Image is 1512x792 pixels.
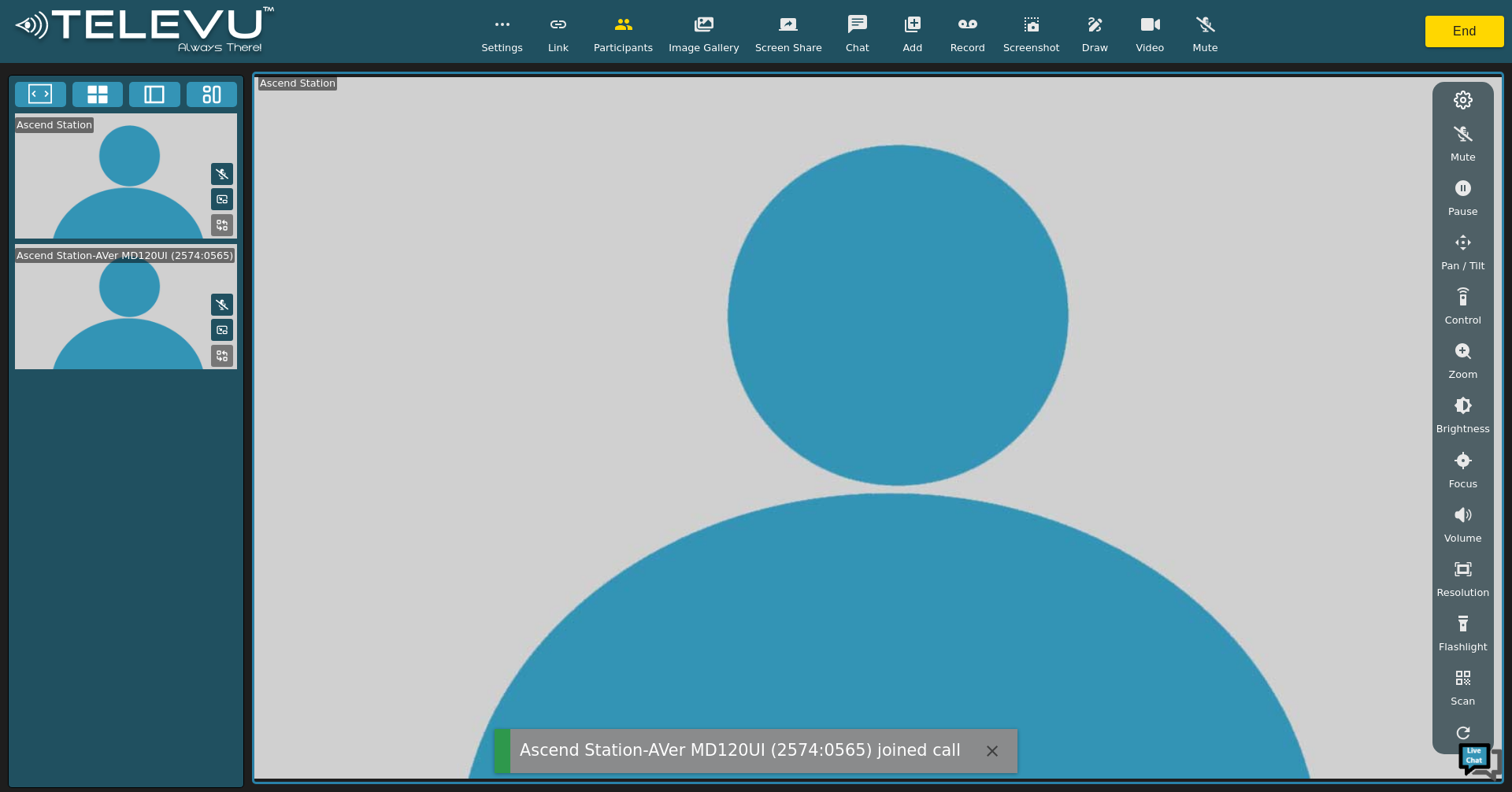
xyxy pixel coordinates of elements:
button: Fullscreen [15,82,66,107]
span: Volume [1444,531,1482,546]
textarea: Type your message and hit 'Enter' [8,430,300,485]
span: Focus [1449,476,1478,491]
button: Mute [211,294,233,316]
span: Chat [846,40,869,55]
button: Picture in Picture [211,319,233,341]
span: Brightness [1436,421,1490,436]
span: Screenshot [1003,40,1060,55]
span: Screen Share [755,40,822,55]
button: Picture in Picture [211,188,233,210]
span: Participants [594,40,653,55]
span: Resolution [1436,585,1489,600]
button: Two Window Medium [129,82,180,107]
button: Three Window Medium [187,82,238,107]
img: logoWhite.png [8,2,281,61]
span: Image Gallery [669,40,739,55]
span: Record [951,40,985,55]
button: Mute [211,163,233,185]
span: Pause [1448,204,1478,219]
div: Ascend Station-AVer MD120UI (2574:0565) [15,248,235,263]
span: Add [903,40,923,55]
span: We're online! [91,198,217,357]
span: Control [1445,313,1481,328]
span: Settings [481,40,523,55]
span: Scan [1451,694,1475,709]
span: Mute [1192,40,1217,55]
img: Chat Widget [1457,737,1504,784]
span: Zoom [1448,367,1477,382]
span: Pan / Tilt [1441,258,1484,273]
button: Replace Feed [211,214,233,236]
button: 4x4 [72,82,124,107]
button: End [1425,16,1504,47]
div: Chat with us now [82,83,265,103]
img: d_736959983_company_1615157101543_736959983 [27,73,66,113]
span: Mute [1451,150,1476,165]
div: Ascend Station-AVer MD120UI (2574:0565) joined call [520,738,961,763]
button: Replace Feed [211,345,233,367]
span: Link [548,40,569,55]
span: Video [1136,40,1165,55]
div: Minimize live chat window [258,8,296,46]
div: Ascend Station [15,117,94,132]
span: Draw [1082,40,1108,55]
div: Ascend Station [258,76,337,91]
span: Flashlight [1439,639,1488,654]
